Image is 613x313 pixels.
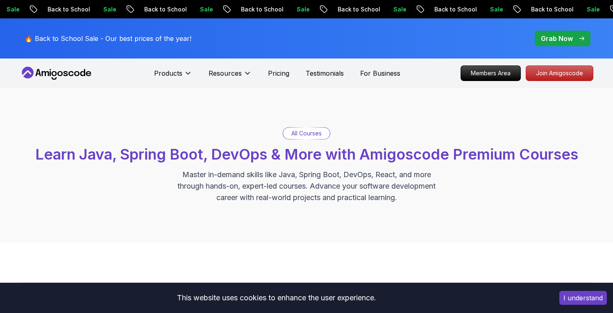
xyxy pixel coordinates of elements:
[559,291,607,305] button: Accept cookies
[290,5,316,14] p: Sale
[35,145,578,163] span: Learn Java, Spring Boot, DevOps & More with Amigoscode Premium Courses
[138,5,193,14] p: Back to School
[97,5,123,14] p: Sale
[193,5,220,14] p: Sale
[25,34,191,43] p: 🔥 Back to School Sale - Our best prices of the year!
[360,68,400,78] a: For Business
[234,5,290,14] p: Back to School
[526,65,593,81] a: Join Amigoscode
[461,66,520,81] p: Members Area
[209,68,242,78] p: Resources
[209,68,252,85] button: Resources
[268,68,289,78] a: Pricing
[306,68,344,78] a: Testimonials
[526,66,593,81] p: Join Amigoscode
[484,5,510,14] p: Sale
[428,5,484,14] p: Back to School
[524,5,580,14] p: Back to School
[154,68,192,85] button: Products
[331,5,387,14] p: Back to School
[154,68,182,78] p: Products
[541,34,573,43] p: Grab Now
[291,129,322,137] p: All Courses
[580,5,606,14] p: Sale
[41,5,97,14] p: Back to School
[387,5,413,14] p: Sale
[6,289,547,307] div: This website uses cookies to enhance the user experience.
[461,65,521,81] a: Members Area
[169,169,444,203] p: Master in-demand skills like Java, Spring Boot, DevOps, React, and more through hands-on, expert-...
